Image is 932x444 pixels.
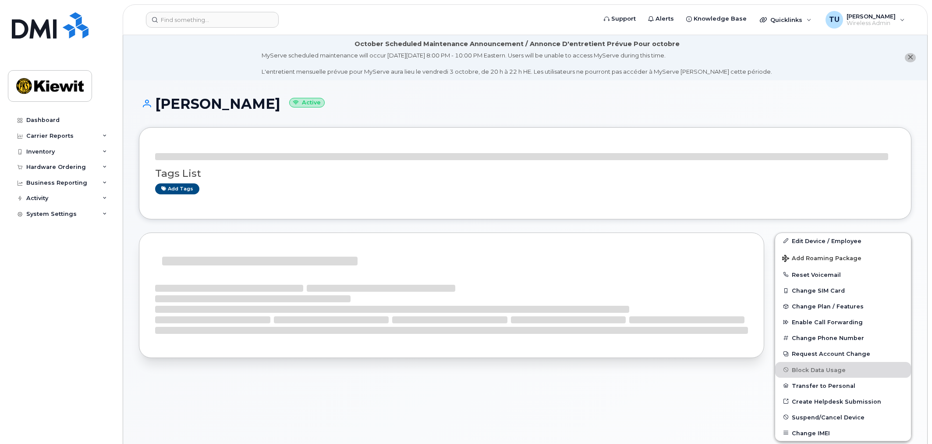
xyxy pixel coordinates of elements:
span: Add Roaming Package [782,255,861,263]
a: Edit Device / Employee [775,233,911,249]
button: Transfer to Personal [775,378,911,394]
button: Enable Call Forwarding [775,314,911,330]
button: Block Data Usage [775,362,911,378]
button: Change Phone Number [775,330,911,346]
button: close notification [905,53,916,62]
button: Change Plan / Features [775,298,911,314]
h3: Tags List [155,168,895,179]
button: Request Account Change [775,346,911,362]
div: MyServe scheduled maintenance will occur [DATE][DATE] 8:00 PM - 10:00 PM Eastern. Users will be u... [262,51,772,76]
a: Create Helpdesk Submission [775,394,911,409]
span: Change Plan / Features [792,303,864,310]
span: Suspend/Cancel Device [792,414,865,420]
span: Enable Call Forwarding [792,319,863,326]
a: Add tags [155,183,199,194]
button: Suspend/Cancel Device [775,409,911,425]
button: Reset Voicemail [775,267,911,283]
button: Change IMEI [775,425,911,441]
button: Add Roaming Package [775,249,911,267]
button: Change SIM Card [775,283,911,298]
h1: [PERSON_NAME] [139,96,911,111]
small: Active [289,98,325,108]
div: October Scheduled Maintenance Announcement / Annonce D'entretient Prévue Pour octobre [354,39,680,49]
